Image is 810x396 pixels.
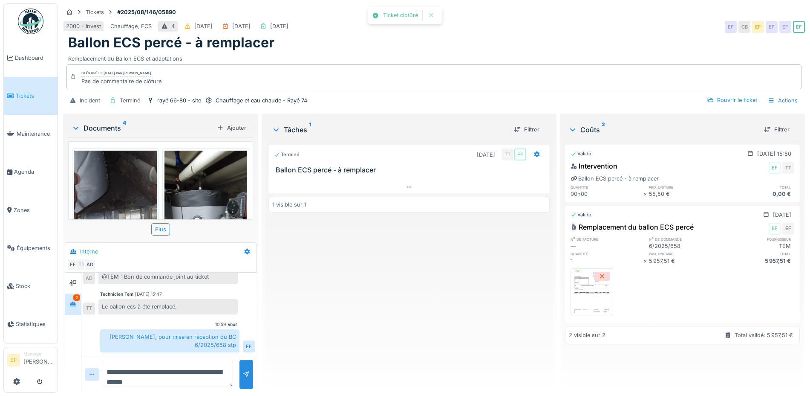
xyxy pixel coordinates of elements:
div: 6/2025/658 [649,242,722,250]
div: Ajouter [213,122,250,134]
div: Chauffage, ECS [110,22,152,30]
div: rayé 66-80 - site [157,96,201,105]
div: EF [779,21,791,33]
div: Pas de commentaire de clôture [81,77,161,85]
div: EF [725,21,737,33]
div: [PERSON_NAME], pour mise en réception du BC 6/2025/658 stp [100,329,239,352]
div: [DATE] [270,22,288,30]
h6: n° de facture [571,236,643,242]
div: EF [769,223,781,235]
div: 5 957,51 € [721,257,794,265]
img: wcmcmtn0gsiz1m30482w9kkq73fd [164,151,247,330]
div: Remplacement du Ballon ECS et adaptations [68,51,800,63]
span: Agenda [14,168,54,176]
div: 2 visible sur 2 [569,331,605,339]
a: Zones [4,191,58,229]
h1: Ballon ECS percé - à remplacer [68,35,274,51]
div: Plus [151,223,170,236]
div: Vous [228,321,238,328]
span: Zones [14,206,54,214]
div: × [643,257,649,265]
h3: Ballon ECS percé - à remplacer [276,166,546,174]
a: Maintenance [4,115,58,153]
div: AD [83,272,95,284]
div: Terminé [120,96,140,105]
sup: 4 [123,123,126,133]
div: 2 [73,294,80,301]
div: [DATE] [773,211,791,219]
div: Interne [80,247,98,256]
span: Équipements [17,244,54,252]
div: @TEM : Bon de commande joint au ticket [98,269,238,284]
div: — [571,242,643,250]
a: Dashboard [4,39,58,77]
div: Validé [571,150,591,157]
span: Dashboard [15,54,54,62]
div: [DATE] 15:50 [757,150,791,158]
div: 1 [571,257,643,265]
div: Clôturé le [DATE] par [PERSON_NAME] [81,70,151,76]
h6: total [721,184,794,190]
span: Tickets [16,92,54,100]
div: 55,50 € [649,190,722,198]
div: [DATE] [194,22,213,30]
div: EF [243,341,255,352]
li: EF [7,354,20,367]
h6: n° de commande [649,236,722,242]
span: Statistiques [16,320,54,328]
a: Agenda [4,153,58,191]
div: Ballon ECS percé - à remplacer [571,175,659,183]
div: Coûts [568,125,757,135]
div: Rouvrir le ticket [703,94,761,106]
div: [DATE] 15:47 [135,291,162,297]
div: EF [514,148,526,160]
div: Technicien Tem [100,291,133,297]
strong: #2025/08/146/05890 [114,8,179,16]
div: EF [793,21,805,33]
sup: 2 [602,125,605,135]
div: AD [84,259,96,271]
div: TT [75,259,87,271]
h6: prix unitaire [649,251,722,256]
div: Terminé [274,151,300,158]
div: 00h00 [571,190,643,198]
h6: quantité [571,184,643,190]
div: Tickets [86,8,104,16]
div: 4 [171,22,175,30]
div: EF [752,21,764,33]
div: Manager [23,351,54,357]
div: Remplacement du ballon ECS percé [571,222,694,232]
h6: fournisseur [721,236,794,242]
div: [DATE] [232,22,251,30]
div: [DATE] [477,151,495,159]
div: Filtrer [761,124,793,135]
div: Ticket clotûré [383,12,418,19]
a: Tickets [4,77,58,115]
a: EF Manager[PERSON_NAME] [7,351,54,371]
div: TT [782,162,794,174]
div: 5 957,51 € [649,257,722,265]
div: × [643,190,649,198]
div: 2000 - Invest [66,22,101,30]
a: Équipements [4,229,58,267]
li: [PERSON_NAME] [23,351,54,369]
div: 10:59 [215,321,226,328]
div: EF [766,21,778,33]
div: Tâches [272,125,507,135]
div: TT [83,303,95,314]
h6: quantité [571,251,643,256]
div: 0,00 € [721,190,794,198]
img: 96lcdf3hypz0k8yk9ohjcrjajkun [74,151,157,330]
div: Le ballon ecs à été remplacé. [98,299,238,314]
div: Intervention [571,161,617,171]
div: Validé [571,211,591,218]
span: Stock [16,282,54,290]
div: EF [67,259,79,271]
h6: prix unitaire [649,184,722,190]
img: 6rqshbh7j5fotpvc762vjzvikt39 [573,271,611,313]
span: Maintenance [17,130,54,138]
div: Documents [72,123,213,133]
a: Statistiques [4,305,58,343]
a: Stock [4,267,58,305]
div: TEM [721,242,794,250]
